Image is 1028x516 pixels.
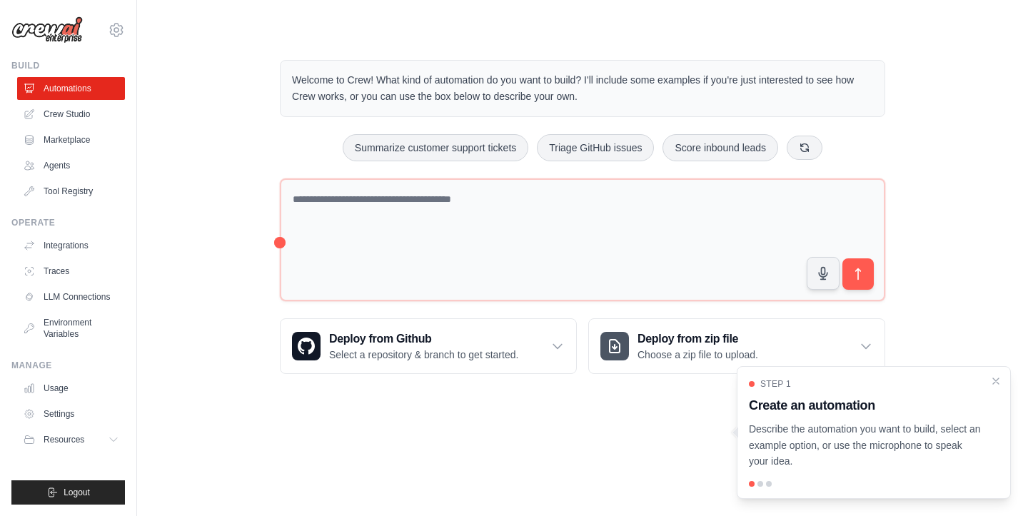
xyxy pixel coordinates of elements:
a: Crew Studio [17,103,125,126]
button: Score inbound leads [662,134,778,161]
div: Operate [11,217,125,228]
a: Tool Registry [17,180,125,203]
a: Settings [17,403,125,425]
h3: Deploy from Github [329,330,518,348]
a: Marketplace [17,128,125,151]
button: Logout [11,480,125,505]
div: Build [11,60,125,71]
iframe: Chat Widget [957,447,1028,516]
a: Environment Variables [17,311,125,345]
p: Select a repository & branch to get started. [329,348,518,362]
a: Agents [17,154,125,177]
a: Traces [17,260,125,283]
a: Automations [17,77,125,100]
img: Logo [11,16,83,44]
a: LLM Connections [17,285,125,308]
a: Usage [17,377,125,400]
span: Step 1 [760,378,791,390]
button: Summarize customer support tickets [343,134,528,161]
button: Close walkthrough [990,375,1002,387]
h3: Deploy from zip file [638,330,758,348]
h3: Create an automation [749,395,982,415]
button: Resources [17,428,125,451]
span: Resources [44,434,84,445]
button: Triage GitHub issues [537,134,654,161]
div: Manage [11,360,125,371]
p: Welcome to Crew! What kind of automation do you want to build? I'll include some examples if you'... [292,72,873,105]
a: Integrations [17,234,125,257]
p: Choose a zip file to upload. [638,348,758,362]
span: Logout [64,487,90,498]
p: Describe the automation you want to build, select an example option, or use the microphone to spe... [749,421,982,470]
